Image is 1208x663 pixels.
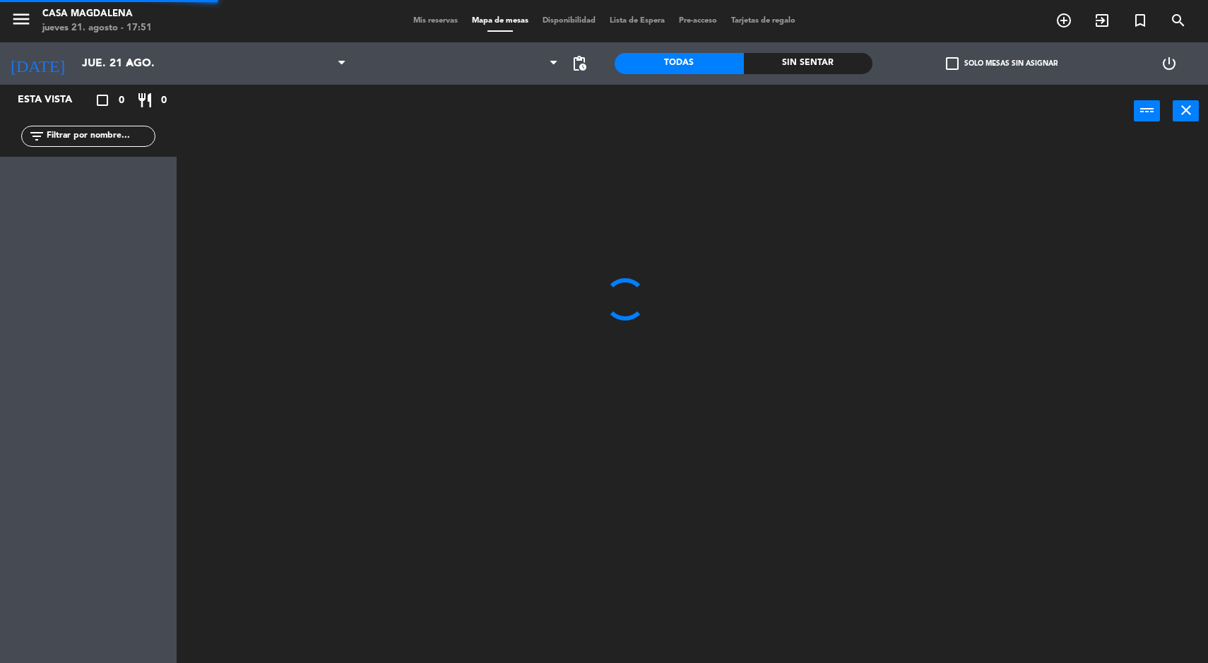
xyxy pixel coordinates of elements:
[744,53,873,74] div: Sin sentar
[94,92,111,109] i: crop_square
[45,129,155,144] input: Filtrar por nombre...
[119,92,124,109] span: 0
[615,53,744,74] div: Todas
[672,17,724,25] span: Pre-acceso
[1132,12,1149,29] i: turned_in_not
[1055,12,1072,29] i: add_circle_outline
[121,55,138,72] i: arrow_drop_down
[1161,55,1178,72] i: power_settings_new
[465,17,535,25] span: Mapa de mesas
[1094,12,1111,29] i: exit_to_app
[406,17,465,25] span: Mis reservas
[603,17,672,25] span: Lista de Espera
[724,17,803,25] span: Tarjetas de regalo
[42,7,152,21] div: Casa Magdalena
[7,92,102,109] div: Esta vista
[946,57,1058,70] label: Solo mesas sin asignar
[535,17,603,25] span: Disponibilidad
[1173,100,1199,121] button: close
[946,57,959,70] span: check_box_outline_blank
[161,92,167,109] span: 0
[571,55,588,72] span: pending_actions
[42,21,152,35] div: jueves 21. agosto - 17:51
[11,8,32,35] button: menu
[1170,12,1187,29] i: search
[1134,100,1160,121] button: power_input
[136,92,153,109] i: restaurant
[28,128,45,145] i: filter_list
[1178,102,1195,119] i: close
[11,8,32,30] i: menu
[1139,102,1156,119] i: power_input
